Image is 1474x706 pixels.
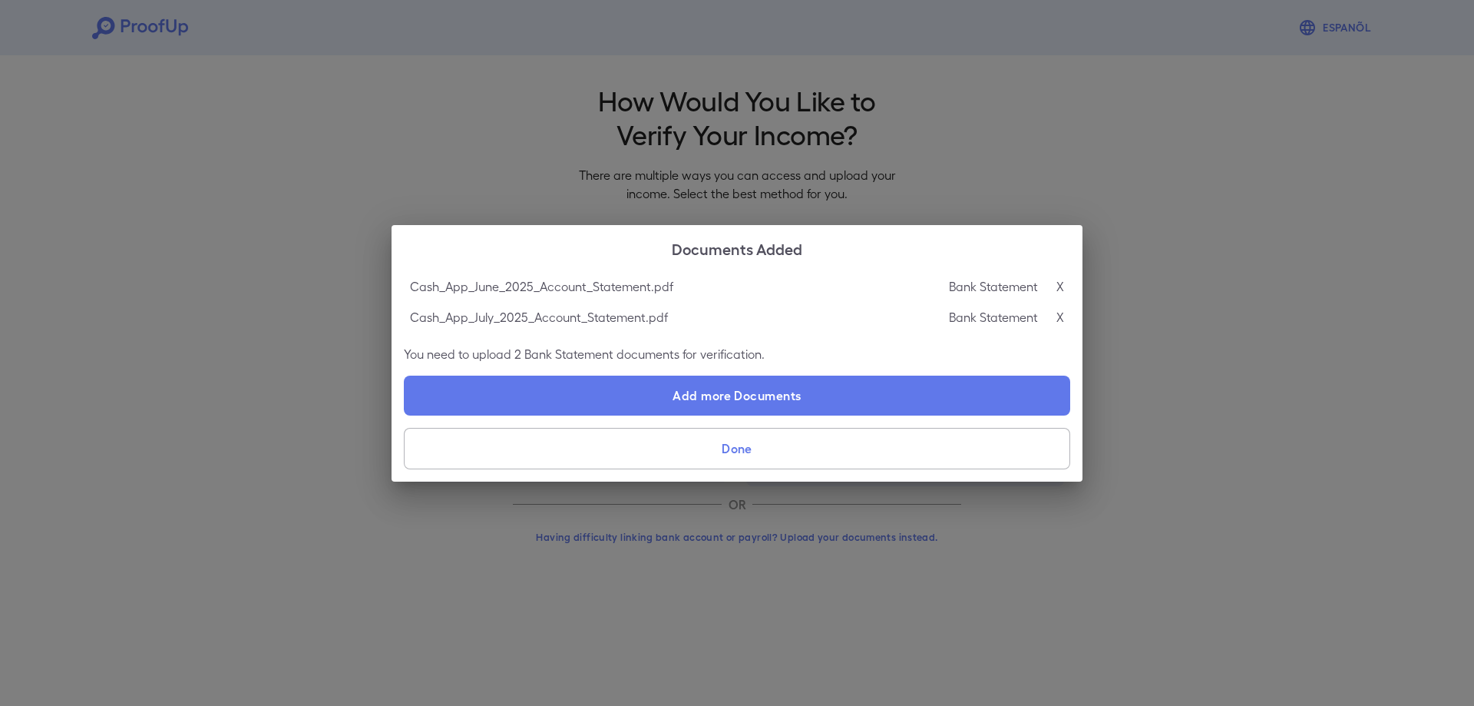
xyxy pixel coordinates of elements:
p: Bank Statement [949,277,1038,296]
p: You need to upload 2 Bank Statement documents for verification. [404,345,1070,363]
p: Cash_App_June_2025_Account_Statement.pdf [410,277,673,296]
button: Done [404,428,1070,469]
p: X [1056,277,1064,296]
p: X [1056,308,1064,326]
label: Add more Documents [404,376,1070,416]
p: Bank Statement [949,308,1038,326]
p: Cash_App_July_2025_Account_Statement.pdf [410,308,668,326]
h2: Documents Added [392,225,1082,271]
